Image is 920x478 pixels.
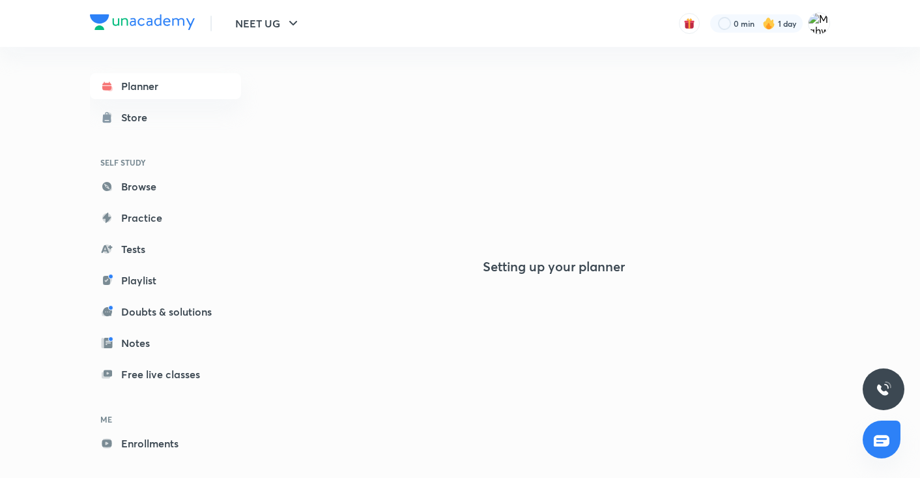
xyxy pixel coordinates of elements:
[90,408,241,430] h6: ME
[227,10,309,37] button: NEET UG
[90,361,241,387] a: Free live classes
[90,430,241,456] a: Enrollments
[90,236,241,262] a: Tests
[483,259,625,275] h4: Setting up your planner
[90,104,241,130] a: Store
[90,14,195,33] a: Company Logo
[90,73,241,99] a: Planner
[121,110,155,125] div: Store
[90,330,241,356] a: Notes
[90,299,241,325] a: Doubts & solutions
[679,13,700,34] button: avatar
[683,18,695,29] img: avatar
[876,381,891,397] img: ttu
[762,17,775,30] img: streak
[90,205,241,231] a: Practice
[808,12,830,35] img: Mahwish Fatima
[90,173,241,200] a: Browse
[90,14,195,30] img: Company Logo
[90,267,241,293] a: Playlist
[90,151,241,173] h6: SELF STUDY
